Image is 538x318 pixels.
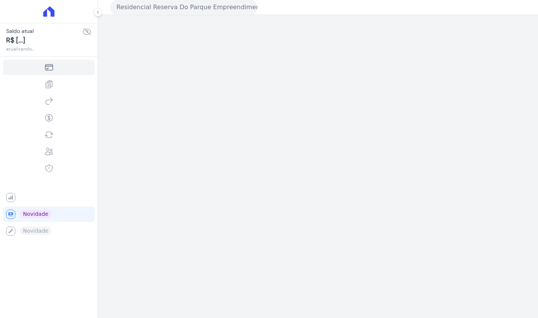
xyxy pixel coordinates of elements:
[3,207,95,222] a: Novidade
[6,35,82,46] span: R$ [...]
[6,60,92,239] nav: Sidebar
[6,27,82,35] span: Saldo atual
[6,46,82,52] span: atualizando...
[20,210,51,218] span: Novidade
